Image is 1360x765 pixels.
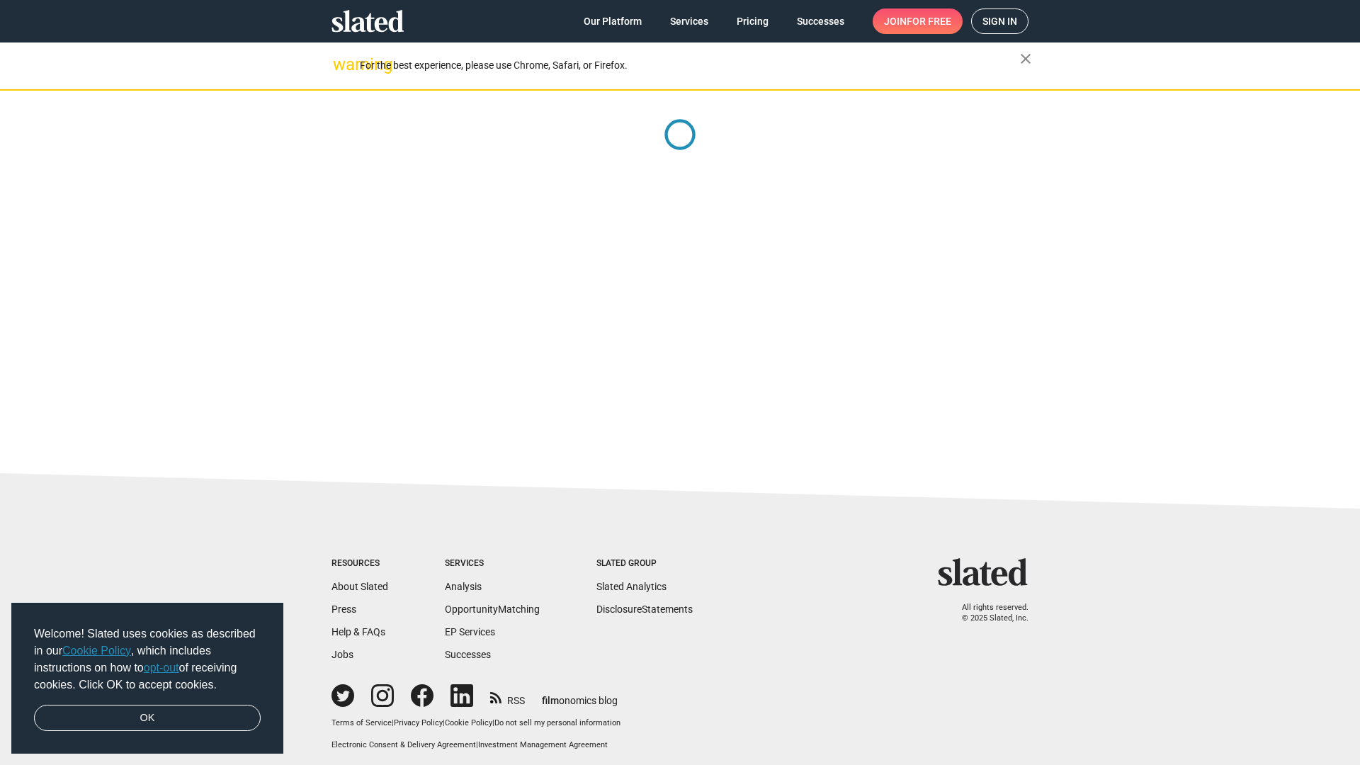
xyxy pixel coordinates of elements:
[786,8,856,34] a: Successes
[737,8,769,34] span: Pricing
[445,581,482,592] a: Analysis
[445,626,495,637] a: EP Services
[542,695,559,706] span: film
[445,718,492,727] a: Cookie Policy
[670,8,708,34] span: Services
[492,718,494,727] span: |
[659,8,720,34] a: Services
[1017,50,1034,67] mat-icon: close
[797,8,844,34] span: Successes
[333,56,350,73] mat-icon: warning
[947,603,1028,623] p: All rights reserved. © 2025 Slated, Inc.
[360,56,1020,75] div: For the best experience, please use Chrome, Safari, or Firefox.
[331,626,385,637] a: Help & FAQs
[331,649,353,660] a: Jobs
[907,8,951,34] span: for free
[490,686,525,708] a: RSS
[445,558,540,569] div: Services
[596,603,693,615] a: DisclosureStatements
[884,8,951,34] span: Join
[584,8,642,34] span: Our Platform
[331,740,476,749] a: Electronic Consent & Delivery Agreement
[443,718,445,727] span: |
[392,718,394,727] span: |
[542,683,618,708] a: filmonomics blog
[331,718,392,727] a: Terms of Service
[331,603,356,615] a: Press
[331,558,388,569] div: Resources
[34,625,261,693] span: Welcome! Slated uses cookies as described in our , which includes instructions on how to of recei...
[144,662,179,674] a: opt-out
[11,603,283,754] div: cookieconsent
[476,740,478,749] span: |
[62,645,131,657] a: Cookie Policy
[445,649,491,660] a: Successes
[394,718,443,727] a: Privacy Policy
[596,581,667,592] a: Slated Analytics
[725,8,780,34] a: Pricing
[572,8,653,34] a: Our Platform
[873,8,963,34] a: Joinfor free
[331,581,388,592] a: About Slated
[596,558,693,569] div: Slated Group
[34,705,261,732] a: dismiss cookie message
[445,603,540,615] a: OpportunityMatching
[494,718,620,729] button: Do not sell my personal information
[478,740,608,749] a: Investment Management Agreement
[971,8,1028,34] a: Sign in
[982,9,1017,33] span: Sign in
